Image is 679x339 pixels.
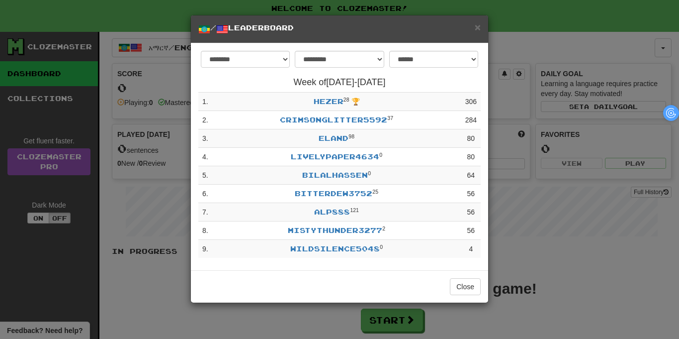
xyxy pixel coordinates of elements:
[295,189,372,198] a: BitterDew3752
[198,166,212,185] td: 5 .
[198,93,212,111] td: 1 .
[288,226,382,234] a: MistyThunder3277
[314,97,343,106] a: Hezer
[198,185,212,203] td: 6 .
[372,189,378,195] sup: Level 25
[368,170,371,176] sup: Level 0
[450,278,481,295] button: Close
[382,226,385,231] sup: Level 2
[475,21,481,33] span: ×
[198,148,212,166] td: 4 .
[319,134,348,142] a: eland
[314,208,350,216] a: ALP888
[461,240,481,258] td: 4
[461,222,481,240] td: 56
[198,78,481,88] h4: Week of [DATE] - [DATE]
[461,185,481,203] td: 56
[198,240,212,258] td: 9 .
[461,93,481,111] td: 306
[461,148,481,166] td: 80
[348,133,354,139] sup: Level 98
[343,97,349,103] sup: Level 28
[291,152,379,161] a: LivelyPaper4634
[198,129,212,148] td: 3 .
[461,111,481,129] td: 284
[351,98,360,106] span: 🏆
[280,115,387,124] a: CrimsonGlitter5592
[461,129,481,148] td: 80
[380,244,383,250] sup: Level 0
[198,111,212,129] td: 2 .
[475,22,481,32] button: Close
[350,207,359,213] sup: Level 121
[198,23,481,35] h5: / Leaderboard
[198,203,212,222] td: 7 .
[302,171,368,179] a: bilalhassen
[290,244,380,253] a: WildSilence5048
[387,115,393,121] sup: 37
[379,152,382,158] sup: Level 0
[198,222,212,240] td: 8 .
[461,203,481,222] td: 56
[461,166,481,185] td: 64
